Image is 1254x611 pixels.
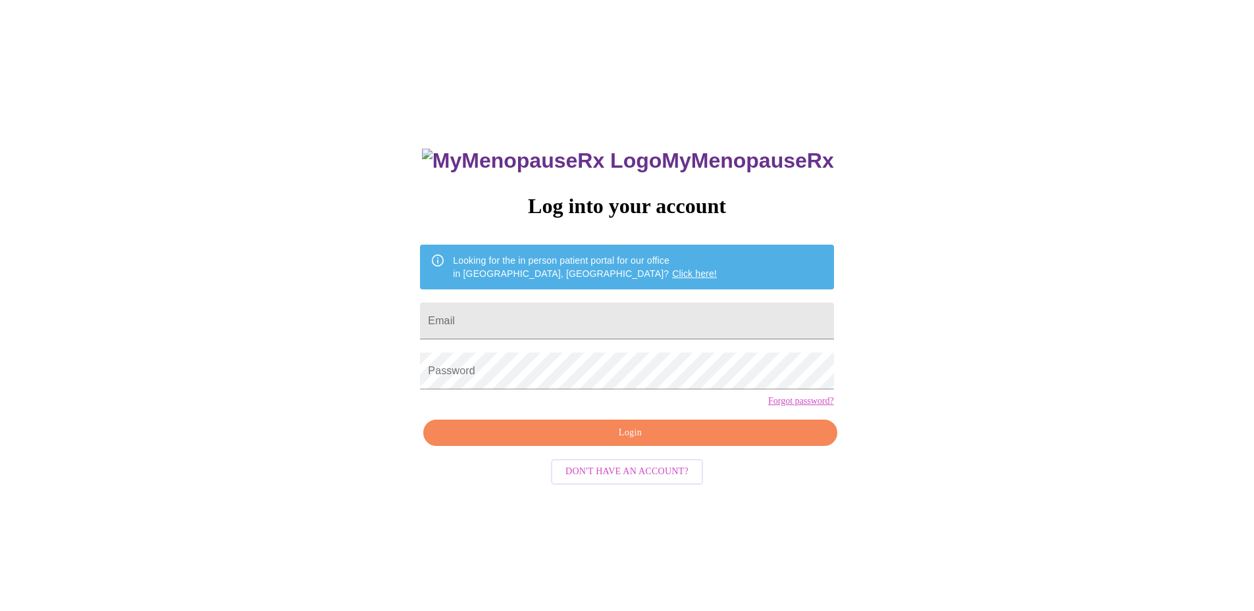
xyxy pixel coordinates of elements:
[420,194,833,218] h3: Log into your account
[453,249,717,285] div: Looking for the in person patient portal for our office in [GEOGRAPHIC_DATA], [GEOGRAPHIC_DATA]?
[768,396,834,406] a: Forgot password?
[422,149,662,173] img: MyMenopauseRx Logo
[422,149,834,173] h3: MyMenopauseRx
[551,459,703,485] button: Don't have an account?
[565,464,689,480] span: Don't have an account?
[423,420,837,447] button: Login
[438,425,822,441] span: Login
[672,268,717,279] a: Click here!
[548,465,706,476] a: Don't have an account?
